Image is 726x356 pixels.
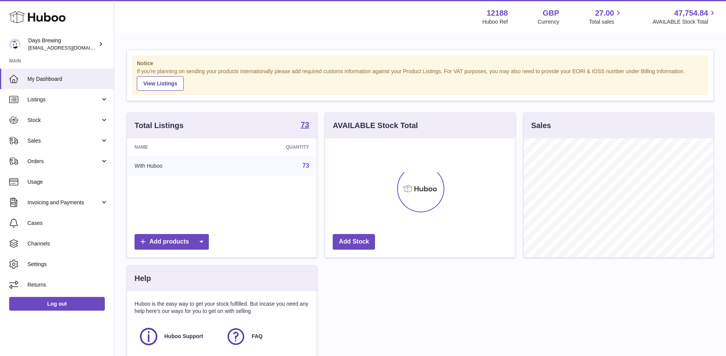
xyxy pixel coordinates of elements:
[27,178,108,186] span: Usage
[135,120,184,131] h3: Total Listings
[27,117,100,124] span: Stock
[28,45,112,51] span: [EMAIL_ADDRESS][DOMAIN_NAME]
[127,138,227,156] th: Name
[227,138,317,156] th: Quantity
[27,261,108,268] span: Settings
[303,162,309,169] a: 73
[127,156,227,176] td: With Huboo
[652,18,717,26] span: AVAILABLE Stock Total
[27,75,108,83] span: My Dashboard
[531,120,551,131] h3: Sales
[9,38,21,50] img: helena@daysbrewing.com
[301,121,309,128] strong: 73
[482,18,508,26] div: Huboo Ref
[652,8,717,26] a: 47,754.84 AVAILABLE Stock Total
[27,220,108,227] span: Cases
[135,300,309,315] p: Huboo is the easy way to get your stock fulfilled. But incase you need any help here's our ways f...
[589,8,623,26] a: 27.00 Total sales
[27,137,100,144] span: Sales
[137,60,704,67] strong: Notice
[28,37,97,51] div: Days Brewing
[226,326,305,347] a: FAQ
[333,120,418,131] h3: AVAILABLE Stock Total
[135,273,151,284] h3: Help
[164,333,203,340] span: Huboo Support
[589,18,623,26] span: Total sales
[252,333,263,340] span: FAQ
[538,18,559,26] div: Currency
[137,68,704,91] div: If you're planning on sending your products internationally please add required customs informati...
[333,234,375,250] a: Add Stock
[27,240,108,247] span: Channels
[27,199,100,206] span: Invoicing and Payments
[27,96,100,103] span: Listings
[301,121,309,130] a: 73
[137,76,184,91] a: View Listings
[27,158,100,165] span: Orders
[543,8,559,18] strong: GBP
[595,8,614,18] span: 27.00
[9,297,105,311] a: Log out
[27,281,108,289] span: Returns
[138,326,218,347] a: Huboo Support
[135,234,209,250] a: Add products
[674,8,708,18] span: 47,754.84
[487,8,508,18] strong: 12188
